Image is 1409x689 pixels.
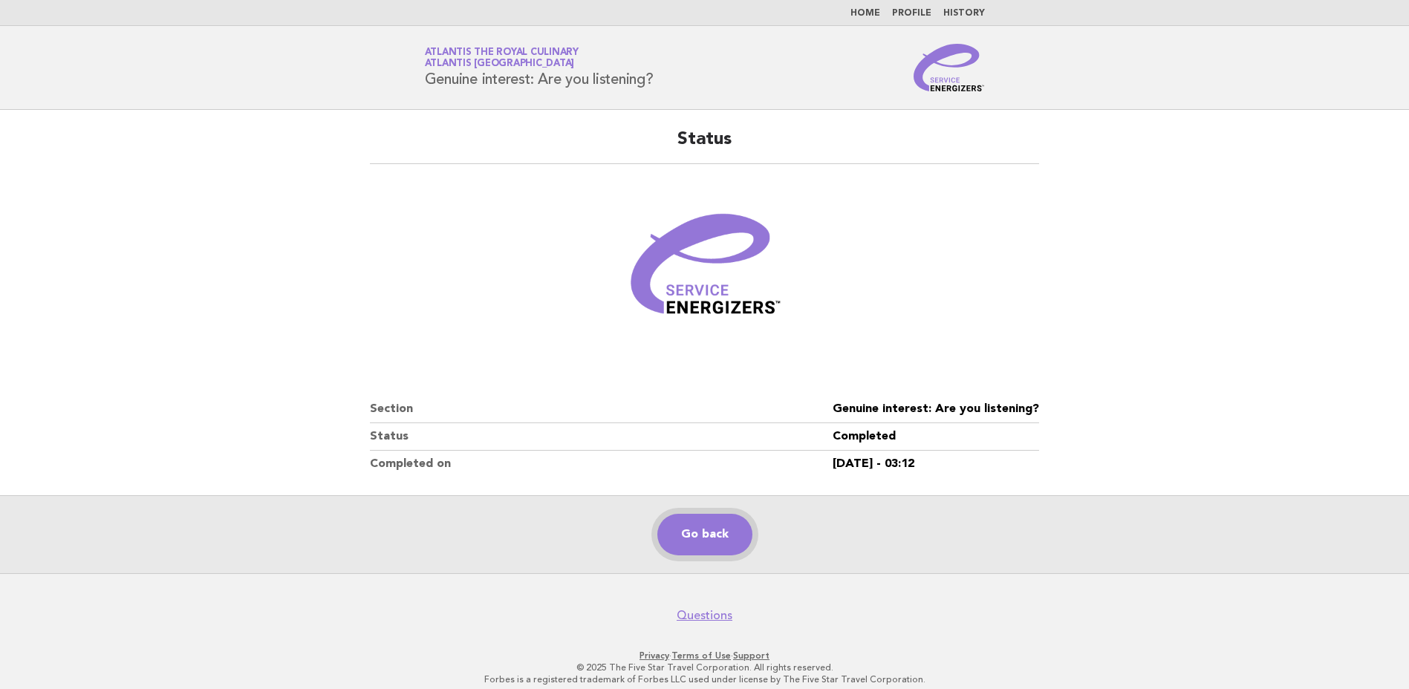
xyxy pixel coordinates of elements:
[850,9,880,18] a: Home
[833,451,1039,477] dd: [DATE] - 03:12
[616,182,794,360] img: Verified
[370,423,833,451] dt: Status
[370,451,833,477] dt: Completed on
[370,128,1039,164] h2: Status
[250,662,1159,673] p: © 2025 The Five Star Travel Corporation. All rights reserved.
[671,650,731,661] a: Terms of Use
[892,9,931,18] a: Profile
[833,423,1039,451] dd: Completed
[250,650,1159,662] p: · ·
[733,650,769,661] a: Support
[425,59,575,69] span: Atlantis [GEOGRAPHIC_DATA]
[833,396,1039,423] dd: Genuine interest: Are you listening?
[943,9,985,18] a: History
[657,514,752,555] a: Go back
[425,48,654,87] h1: Genuine interest: Are you listening?
[640,650,669,661] a: Privacy
[425,48,579,68] a: Atlantis the Royal CulinaryAtlantis [GEOGRAPHIC_DATA]
[914,44,985,91] img: Service Energizers
[677,608,732,623] a: Questions
[370,396,833,423] dt: Section
[250,673,1159,685] p: Forbes is a registered trademark of Forbes LLC used under license by The Five Star Travel Corpora...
